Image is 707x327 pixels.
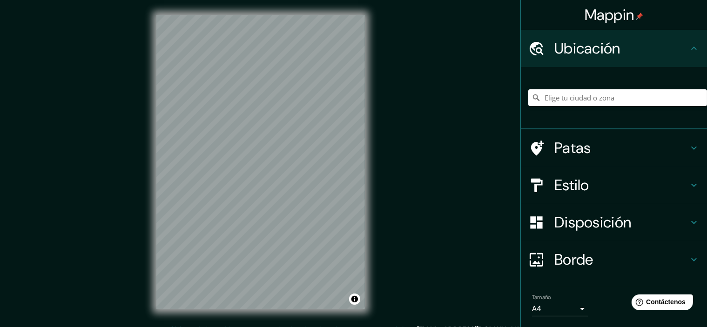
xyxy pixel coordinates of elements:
[636,13,643,20] img: pin-icon.png
[554,250,593,269] font: Borde
[521,30,707,67] div: Ubicación
[532,294,551,301] font: Tamaño
[585,5,634,25] font: Mappin
[624,291,697,317] iframe: Lanzador de widgets de ayuda
[554,138,591,158] font: Patas
[349,294,360,305] button: Activar o desactivar atribución
[521,204,707,241] div: Disposición
[521,129,707,167] div: Patas
[156,15,365,309] canvas: Mapa
[554,175,589,195] font: Estilo
[521,241,707,278] div: Borde
[532,304,541,314] font: A4
[528,89,707,106] input: Elige tu ciudad o zona
[532,301,588,316] div: A4
[554,39,620,58] font: Ubicación
[554,213,631,232] font: Disposición
[521,167,707,204] div: Estilo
